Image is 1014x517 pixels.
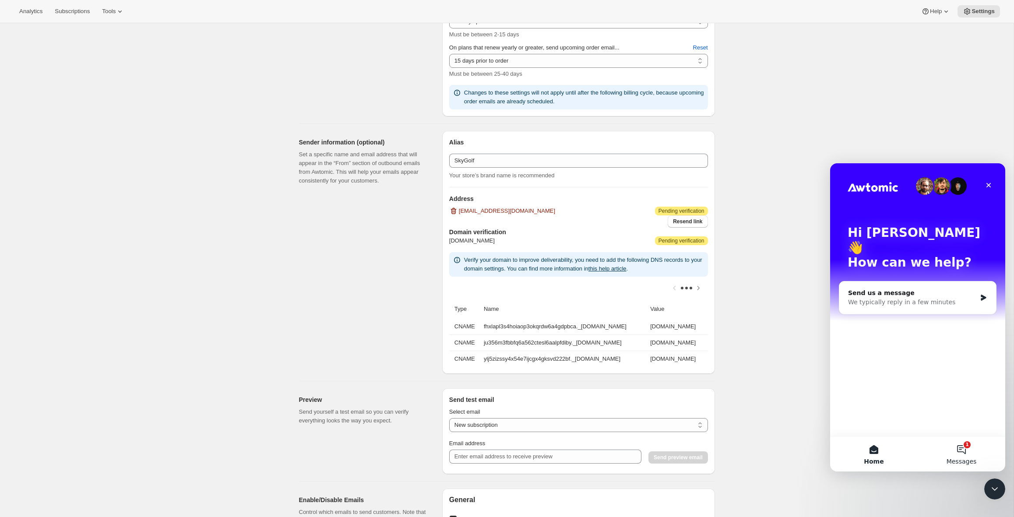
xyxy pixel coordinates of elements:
span: Must be between 2-15 days [449,31,519,38]
th: CNAME [449,351,481,367]
span: Must be between 25-40 days [449,70,522,77]
th: Type [449,299,481,319]
span: Tools [102,8,116,15]
th: CNAME [449,319,481,334]
span: Email address [449,440,485,447]
td: fhxlapl3s4hoiaop3okqrdw6a4gdpbca._[DOMAIN_NAME] [481,319,648,334]
td: [DOMAIN_NAME] [648,334,708,351]
span: Resend link [673,218,702,225]
td: ju356m3fbbfq6a562ctesl6aalpfdiby._[DOMAIN_NAME] [481,334,648,351]
span: [EMAIL_ADDRESS][DOMAIN_NAME] [459,207,555,215]
h3: Address [449,194,708,203]
button: Subscriptions [49,5,95,18]
button: Settings [958,5,1000,18]
span: Analytics [19,8,42,15]
button: [EMAIL_ADDRESS][DOMAIN_NAME] [444,204,560,218]
th: CNAME [449,334,481,351]
td: [DOMAIN_NAME] [648,319,708,334]
button: Scroll table right one column [692,282,704,294]
h3: Domain verification [449,228,708,236]
h2: Preview [299,395,428,404]
button: Analytics [14,5,48,18]
p: Verify your domain to improve deliverability, you need to add the following DNS records to your d... [464,256,704,273]
h2: Sender information (optional) [299,138,428,147]
h2: Enable/Disable Emails [299,496,428,504]
p: Set a specific name and email address that will appear in the “From” section of outbound emails f... [299,150,428,185]
span: Pending verification [658,208,704,215]
th: Name [481,299,648,319]
th: Value [648,299,708,319]
span: Settings [972,8,995,15]
h3: Send test email [449,395,708,404]
td: [DOMAIN_NAME] [648,351,708,367]
span: On plans that renew yearly or greater, send upcoming order email... [449,44,620,51]
h3: Alias [449,138,708,147]
button: Reset [688,41,713,55]
a: this help article [588,265,627,272]
input: Enter email address to receive preview [449,450,641,464]
span: Your store’s brand name is recommended [449,172,555,179]
span: Help [930,8,942,15]
span: [DOMAIN_NAME] [449,236,495,245]
p: Send yourself a test email so you can verify everything looks the way you expect. [299,408,428,425]
span: Pending verification [658,237,704,244]
iframe: Intercom live chat [830,163,1005,471]
td: ylj5zizssy4x54e7ijcgx4gksvd222bf._[DOMAIN_NAME] [481,351,648,367]
button: Help [916,5,956,18]
button: Resend link [668,215,708,228]
iframe: Intercom live chat [984,478,1005,499]
h2: General [449,496,708,504]
span: Subscriptions [55,8,90,15]
p: Changes to these settings will not apply until after the following billing cycle, because upcomin... [464,88,704,106]
span: Select email [449,408,480,415]
button: Tools [97,5,130,18]
span: Reset [693,43,708,52]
